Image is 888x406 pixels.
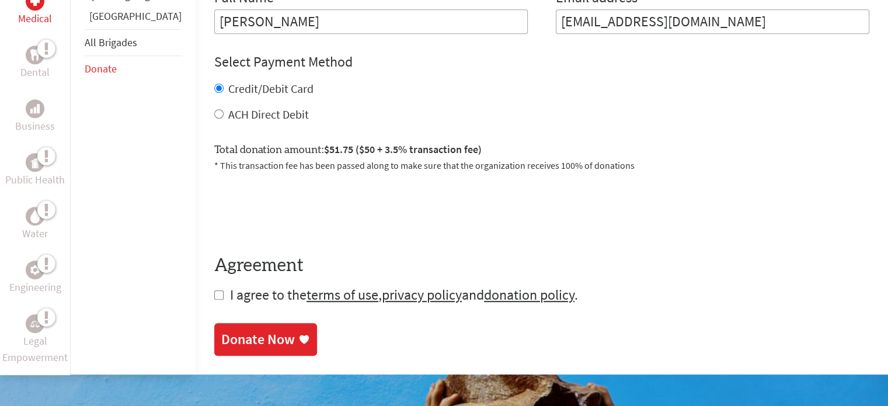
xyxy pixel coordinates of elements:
[26,153,44,172] div: Public Health
[85,56,182,82] li: Donate
[484,286,574,304] a: donation policy
[2,314,68,366] a: Legal EmpowermentLegal Empowerment
[214,9,528,34] input: Enter Full Name
[22,225,48,242] p: Water
[307,286,378,304] a: terms of use
[18,11,52,27] p: Medical
[30,50,40,61] img: Dental
[30,265,40,275] img: Engineering
[214,158,869,172] p: * This transaction fee has been passed along to make sure that the organization receives 100% of ...
[30,157,40,168] img: Public Health
[30,320,40,327] img: Legal Empowerment
[221,330,295,349] div: Donate Now
[556,9,869,34] input: Your Email
[20,46,50,81] a: DentalDental
[214,255,869,276] h4: Agreement
[22,207,48,242] a: WaterWater
[228,81,314,96] label: Credit/Debit Card
[26,46,44,64] div: Dental
[214,141,482,158] label: Total donation amount:
[2,333,68,366] p: Legal Empowerment
[382,286,462,304] a: privacy policy
[5,153,65,188] a: Public HealthPublic Health
[5,172,65,188] p: Public Health
[89,9,182,23] a: [GEOGRAPHIC_DATA]
[26,99,44,118] div: Business
[214,53,869,71] h4: Select Payment Method
[85,36,137,49] a: All Brigades
[15,118,55,134] p: Business
[214,186,392,232] iframe: reCAPTCHA
[20,64,50,81] p: Dental
[85,8,182,29] li: Panama
[26,261,44,279] div: Engineering
[214,323,317,356] a: Donate Now
[30,104,40,113] img: Business
[324,143,482,156] span: $51.75 ($50 + 3.5% transaction fee)
[9,279,61,296] p: Engineering
[230,286,578,304] span: I agree to the , and .
[85,62,117,75] a: Donate
[26,207,44,225] div: Water
[9,261,61,296] a: EngineeringEngineering
[26,314,44,333] div: Legal Empowerment
[85,29,182,56] li: All Brigades
[228,107,309,122] label: ACH Direct Debit
[15,99,55,134] a: BusinessBusiness
[30,210,40,223] img: Water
